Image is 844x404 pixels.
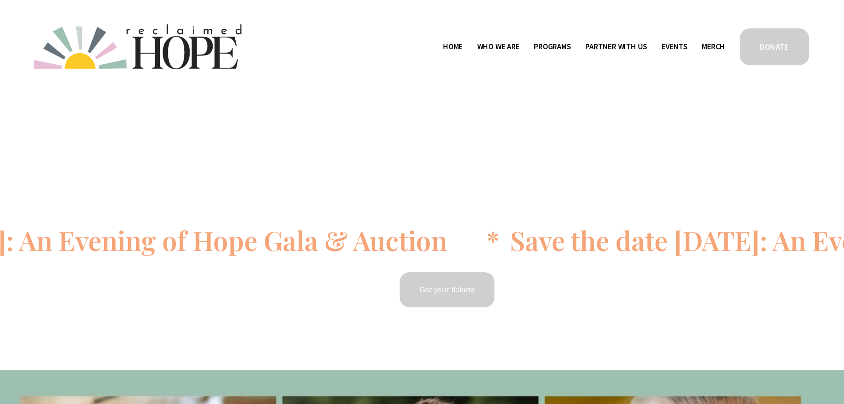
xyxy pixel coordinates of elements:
span: Partner With Us [585,40,647,53]
a: Events [661,40,688,54]
a: DONATE [739,27,810,67]
a: Get your tickets [398,271,496,309]
img: Reclaimed Hope Initiative [34,24,241,69]
a: folder dropdown [477,40,520,54]
span: Programs [534,40,571,53]
a: folder dropdown [585,40,647,54]
a: folder dropdown [534,40,571,54]
a: Home [443,40,463,54]
span: Who We Are [477,40,520,53]
a: Merch [702,40,725,54]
